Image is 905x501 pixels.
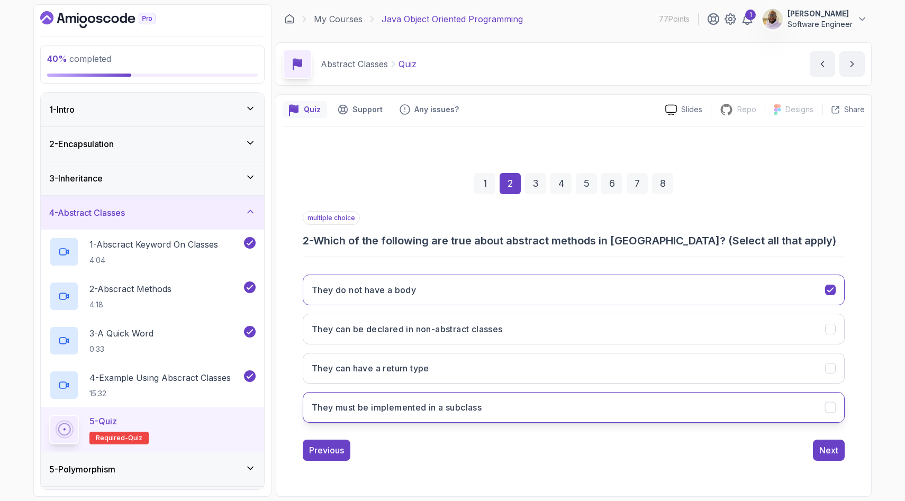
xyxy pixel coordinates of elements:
[382,13,523,25] p: Java Object Oriented Programming
[393,101,465,118] button: Feedback button
[500,173,521,194] div: 2
[49,326,256,356] button: 3-A Quick Word0:33
[737,104,756,115] p: Repo
[785,104,813,115] p: Designs
[525,173,546,194] div: 3
[576,173,597,194] div: 5
[41,196,264,230] button: 4-Abstract Classes
[49,415,256,444] button: 5-QuizRequired-quiz
[312,401,482,414] h3: They must be implemented in a subclass
[303,233,845,248] h3: 2 - Which of the following are true about abstract methods in [GEOGRAPHIC_DATA]? (Select all that...
[41,452,264,486] button: 5-Polymorphism
[49,138,114,150] h3: 2 - Encapsulation
[89,238,218,251] p: 1 - Abscract Keyword On Classes
[89,388,231,399] p: 15:32
[303,314,845,344] button: They can be declared in non-abstract classes
[40,11,180,28] a: Dashboard
[304,104,321,115] p: Quiz
[303,353,845,384] button: They can have a return type
[652,173,673,194] div: 8
[839,51,865,77] button: next content
[550,173,572,194] div: 4
[47,53,111,64] span: completed
[283,101,327,118] button: quiz button
[788,8,853,19] p: [PERSON_NAME]
[399,58,417,70] p: Quiz
[41,127,264,161] button: 2-Encapsulation
[312,323,503,335] h3: They can be declared in non-abstract classes
[741,13,754,25] a: 1
[89,371,231,384] p: 4 - Example Using Abscract Classes
[681,104,702,115] p: Slides
[89,415,117,427] p: 5 - Quiz
[49,172,103,185] h3: 3 - Inheritance
[49,206,125,219] h3: 4 - Abstract Classes
[89,255,218,266] p: 4:04
[309,444,344,457] div: Previous
[49,281,256,311] button: 2-Abscract Methods4:18
[41,161,264,195] button: 3-Inheritance
[49,103,75,116] h3: 1 - Intro
[303,440,350,461] button: Previous
[303,211,360,225] p: multiple choice
[601,173,622,194] div: 6
[41,93,264,126] button: 1-Intro
[312,284,416,296] h3: They do not have a body
[89,344,153,354] p: 0:33
[49,237,256,267] button: 1-Abscract Keyword On Classes4:04
[321,58,388,70] p: Abstract Classes
[762,8,867,30] button: user profile image[PERSON_NAME]Software Engineer
[47,53,67,64] span: 40 %
[284,14,295,24] a: Dashboard
[819,444,838,457] div: Next
[49,370,256,400] button: 4-Example Using Abscract Classes15:32
[303,275,845,305] button: They do not have a body
[788,19,853,30] p: Software Engineer
[745,10,756,20] div: 1
[89,299,171,310] p: 4:18
[813,440,845,461] button: Next
[474,173,495,194] div: 1
[49,463,115,476] h3: 5 - Polymorphism
[314,13,363,25] a: My Courses
[312,362,429,375] h3: They can have a return type
[89,283,171,295] p: 2 - Abscract Methods
[657,104,711,115] a: Slides
[810,51,835,77] button: previous content
[303,392,845,423] button: They must be implemented in a subclass
[96,434,128,442] span: Required-
[352,104,383,115] p: Support
[659,14,690,24] p: 77 Points
[331,101,389,118] button: Support button
[414,104,459,115] p: Any issues?
[763,9,783,29] img: user profile image
[128,434,142,442] span: quiz
[822,104,865,115] button: Share
[89,327,153,340] p: 3 - A Quick Word
[627,173,648,194] div: 7
[844,104,865,115] p: Share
